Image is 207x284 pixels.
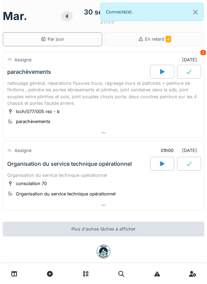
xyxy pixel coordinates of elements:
[7,161,132,167] div: Organisation du service technique opérationnel
[16,180,47,187] div: consolation 70
[7,69,51,75] div: parachèvements
[161,147,174,154] div: 01h00
[97,245,110,258] img: badge-BVDL4wpA.svg
[182,57,200,63] div: [DATE]
[100,17,114,26] div: 2025
[84,7,130,17] div: 30 septembre
[200,50,206,55] div: 2
[155,144,200,157] div: [DATE]
[3,222,204,236] div: Plus d'autres tâches à afficher
[188,3,203,21] button: Close
[41,36,64,42] div: Par jour
[7,80,200,106] div: nettoyage général, réparations fissures trous, ragréage murs et plafonds + peinture de finitions ...
[16,108,60,115] div: loch/077/005 rez - b
[14,57,31,63] div: Assigné
[7,172,200,179] div: Organisation du service technique opérationnel
[166,36,171,42] span: 4
[16,118,50,125] div: parachèvements
[16,191,116,197] div: Organisation du service technique opérationnel
[3,10,27,23] h1: mar.
[14,147,31,154] div: Assigné
[145,37,171,42] span: En retard
[100,3,204,21] div: Connecté(e).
